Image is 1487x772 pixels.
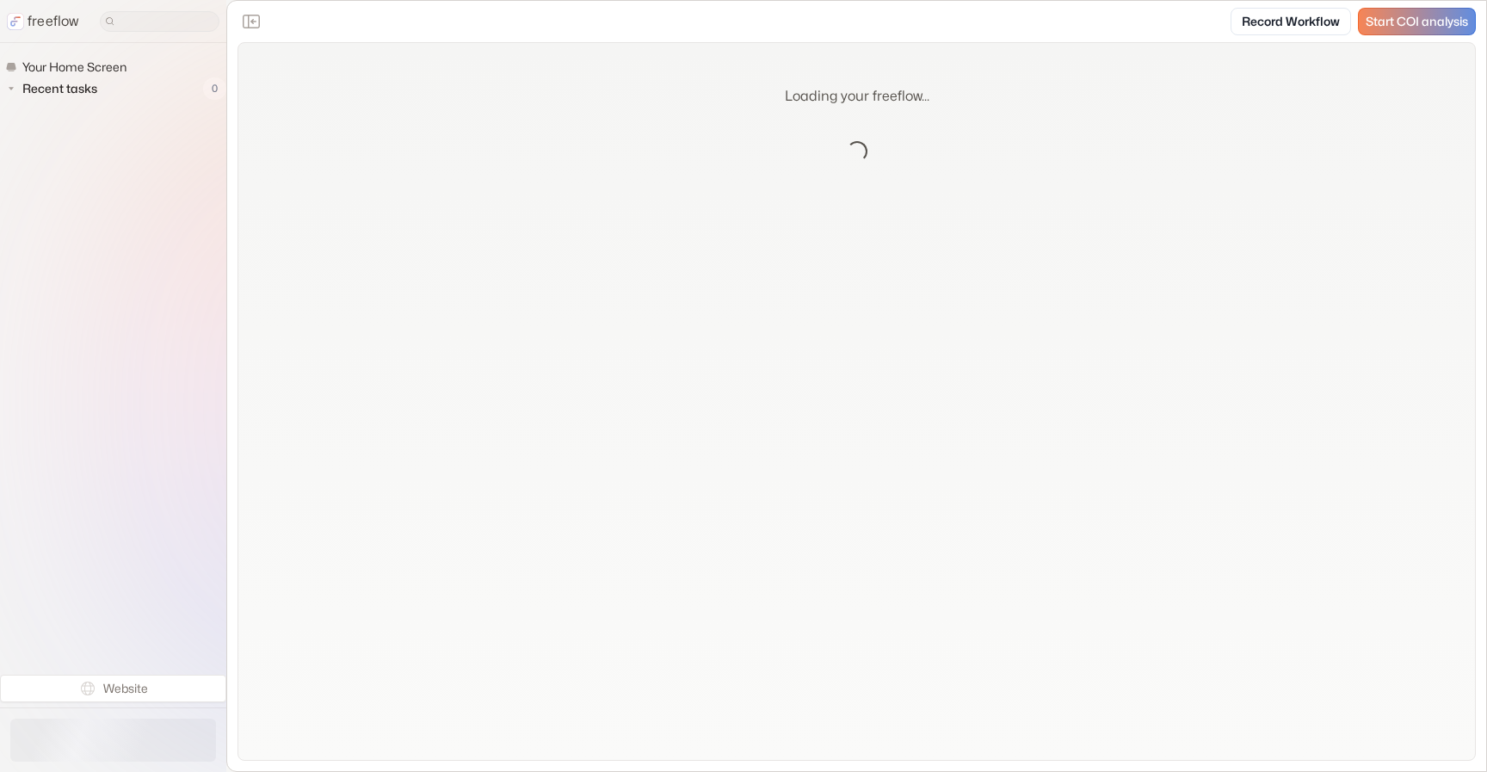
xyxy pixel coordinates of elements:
a: Your Home Screen [5,57,133,77]
span: Start COI analysis [1366,15,1468,29]
a: freeflow [7,11,79,32]
button: Recent tasks [5,78,104,99]
button: Close the sidebar [238,8,265,35]
span: Your Home Screen [19,59,132,76]
a: Record Workflow [1231,8,1351,35]
span: 0 [203,77,226,100]
p: Loading your freeflow... [785,86,929,107]
p: freeflow [28,11,79,32]
a: Start COI analysis [1358,8,1476,35]
span: Recent tasks [19,80,102,97]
